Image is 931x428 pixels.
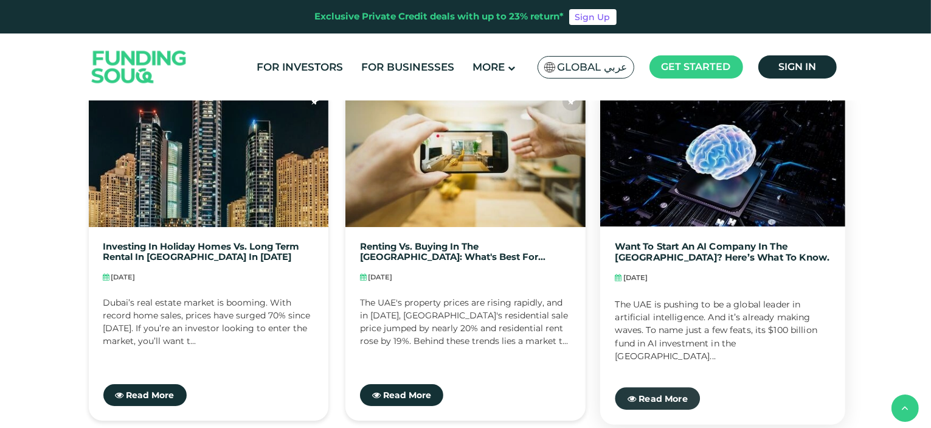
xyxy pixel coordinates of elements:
a: Investing in Holiday Homes vs. Long Term Rental in [GEOGRAPHIC_DATA] in [DATE] [103,242,314,263]
div: The UAE's property prices are rising rapidly, and in [DATE], [GEOGRAPHIC_DATA]'s residential sale... [360,296,571,357]
span: Get started [662,61,731,72]
img: Renting vs. Buying in Dubai [345,88,586,227]
span: More [472,61,505,73]
a: Sign in [758,55,837,79]
a: For Investors [254,57,346,77]
a: Sign Up [569,9,617,25]
img: Logo [80,37,199,98]
img: Holiday Homes vs. Long Term Rental in Dubai [89,88,329,227]
button: back [891,395,919,422]
span: [DATE] [623,273,648,281]
div: The UAE is pushing to be a global leader in artificial intelligence. And it’s already making wave... [615,298,830,360]
span: Read More [126,390,175,401]
a: Want To Start an AI Company in the [GEOGRAPHIC_DATA]? Here’s What To Know. [615,241,830,263]
img: Can Foreigners Fully Own an AI Company in the UAE? [600,84,845,226]
span: Sign in [778,61,816,72]
a: Read More [360,384,443,406]
img: SA Flag [544,62,555,72]
span: Read More [639,393,688,404]
span: Global عربي [558,60,628,74]
div: Exclusive Private Credit deals with up to 23% return* [315,10,564,24]
div: Dubai’s real estate market is booming. With record home sales, prices have surged 70% since [DATE... [103,296,314,357]
a: For Businesses [358,57,457,77]
span: [DATE] [368,273,392,281]
a: Read More [615,387,700,410]
a: Renting vs. Buying in the [GEOGRAPHIC_DATA]: What's Best for Expats in [DATE]? [360,242,571,263]
a: Read More [103,384,187,406]
span: Read More [383,390,431,401]
span: [DATE] [111,273,136,281]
